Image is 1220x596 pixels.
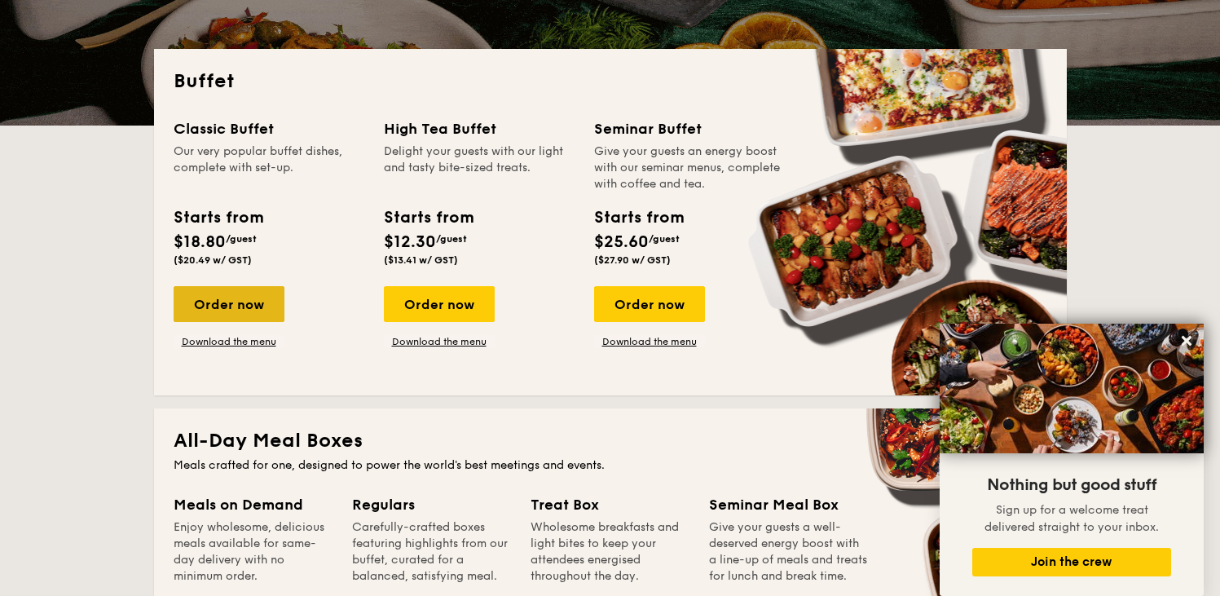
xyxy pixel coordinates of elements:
div: Classic Buffet [174,117,364,140]
img: DSC07876-Edit02-Large.jpeg [940,324,1204,453]
div: Wholesome breakfasts and light bites to keep your attendees energised throughout the day. [531,519,689,585]
div: Order now [174,286,284,322]
div: Carefully-crafted boxes featuring highlights from our buffet, curated for a balanced, satisfying ... [352,519,511,585]
span: Sign up for a welcome treat delivered straight to your inbox. [984,503,1159,534]
div: Starts from [174,205,262,230]
button: Close [1174,328,1200,354]
button: Join the crew [972,548,1171,576]
div: Seminar Meal Box [709,493,868,516]
div: Starts from [384,205,473,230]
span: Nothing but good stuff [987,475,1156,495]
a: Download the menu [174,335,284,348]
span: $25.60 [594,232,649,252]
div: Starts from [594,205,683,230]
div: Give your guests an energy boost with our seminar menus, complete with coffee and tea. [594,143,785,192]
div: Order now [594,286,705,322]
div: Delight your guests with our light and tasty bite-sized treats. [384,143,575,192]
h2: All-Day Meal Boxes [174,428,1047,454]
div: High Tea Buffet [384,117,575,140]
span: /guest [436,233,467,245]
div: Enjoy wholesome, delicious meals available for same-day delivery with no minimum order. [174,519,333,585]
div: Give your guests a well-deserved energy boost with a line-up of meals and treats for lunch and br... [709,519,868,585]
div: Our very popular buffet dishes, complete with set-up. [174,143,364,192]
div: Meals on Demand [174,493,333,516]
span: /guest [226,233,257,245]
span: ($13.41 w/ GST) [384,254,458,266]
a: Download the menu [594,335,705,348]
span: /guest [649,233,680,245]
a: Download the menu [384,335,495,348]
div: Seminar Buffet [594,117,785,140]
span: $12.30 [384,232,436,252]
div: Order now [384,286,495,322]
span: ($20.49 w/ GST) [174,254,252,266]
span: ($27.90 w/ GST) [594,254,671,266]
div: Meals crafted for one, designed to power the world's best meetings and events. [174,457,1047,474]
div: Regulars [352,493,511,516]
h2: Buffet [174,68,1047,95]
div: Treat Box [531,493,689,516]
span: $18.80 [174,232,226,252]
